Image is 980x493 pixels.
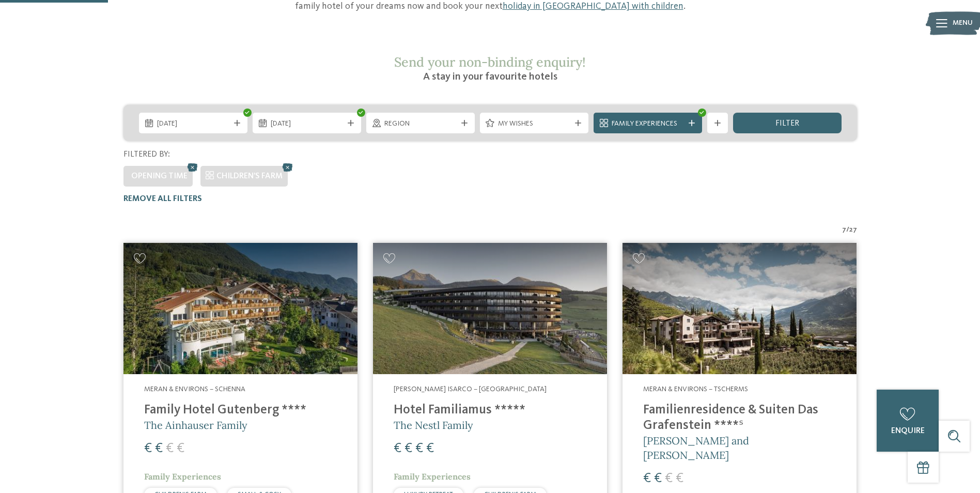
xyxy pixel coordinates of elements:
span: € [426,442,434,455]
span: Remove all filters [123,195,202,203]
span: My wishes [498,119,570,129]
a: enquire [877,390,939,452]
span: 7 [842,225,846,235]
span: € [166,442,174,455]
span: € [643,472,651,485]
span: [DATE] [157,119,229,129]
span: € [144,442,152,455]
span: Opening time [131,172,188,180]
span: CHILDREN’S FARM [216,172,283,180]
span: Family Experiences [144,471,221,482]
span: Region [384,119,457,129]
span: / [846,225,849,235]
span: A stay in your favourite hotels [423,72,557,82]
span: € [415,442,423,455]
h4: Familienresidence & Suiten Das Grafenstein ****ˢ [643,403,836,434]
img: Looking for family hotels? Find the best ones here! [623,243,857,375]
span: Meran & Environs – Tscherms [643,386,748,393]
span: € [177,442,184,455]
span: 27 [849,225,857,235]
span: filter [775,119,799,128]
span: The Nestl Family [394,419,473,432]
span: [DATE] [271,119,343,129]
span: enquire [891,427,925,435]
span: € [665,472,673,485]
span: Family Experiences [612,119,684,129]
span: € [676,472,683,485]
span: Meran & Environs – Schenna [144,386,245,393]
span: € [155,442,163,455]
img: Family Hotel Gutenberg **** [123,243,357,375]
span: Send your non-binding enquiry! [394,54,586,70]
span: € [405,442,412,455]
img: Looking for family hotels? Find the best ones here! [373,243,607,375]
a: holiday in [GEOGRAPHIC_DATA] with children [503,2,683,11]
span: Family Experiences [394,471,471,482]
span: Filtered by: [123,150,170,159]
span: The Ainhauser Family [144,419,247,432]
span: € [654,472,662,485]
span: € [394,442,401,455]
span: [PERSON_NAME] Isarco – [GEOGRAPHIC_DATA] [394,386,547,393]
span: [PERSON_NAME] and [PERSON_NAME] [643,434,749,461]
h4: Family Hotel Gutenberg **** [144,403,337,418]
